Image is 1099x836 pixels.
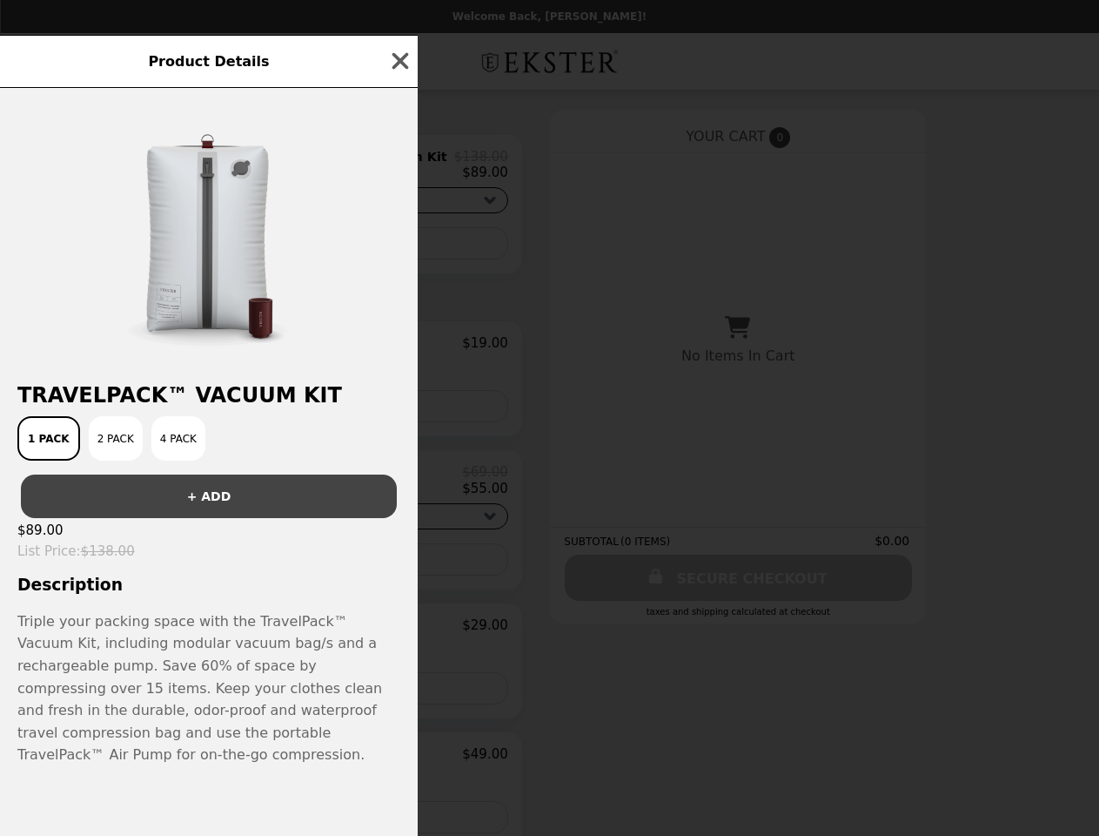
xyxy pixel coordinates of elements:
span: Product Details [148,53,269,70]
button: 4 Pack [151,416,205,461]
button: + ADD [21,475,397,518]
span: $138.00 [81,543,135,559]
button: 1 Pack [17,416,80,461]
p: Triple your packing space with the TravelPack™ Vacuum Kit, including modular vacuum bag/s and a r... [17,610,400,766]
button: 2 Pack [89,416,143,461]
img: 1 Pack [78,105,339,367]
